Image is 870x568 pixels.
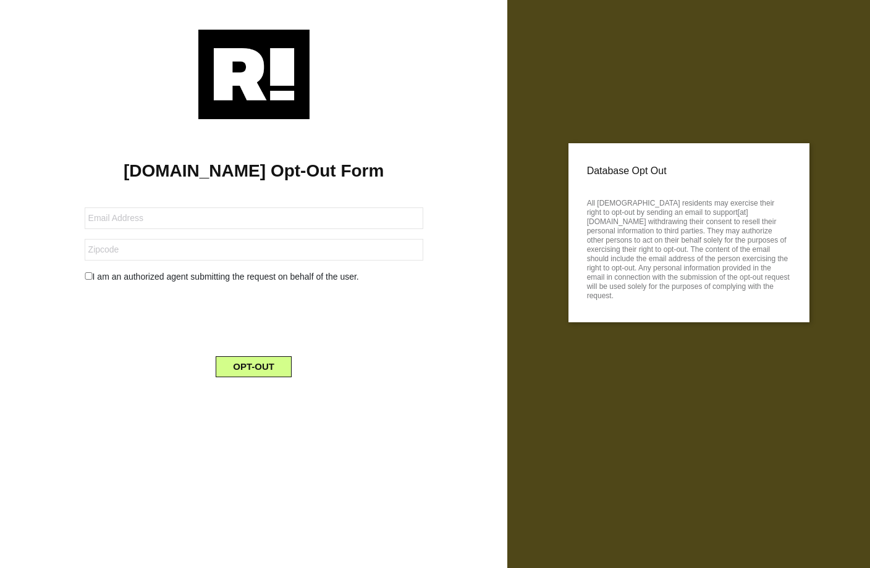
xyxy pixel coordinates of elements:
[160,293,348,341] iframe: reCAPTCHA
[75,270,433,283] div: I am an authorized agent submitting the request on behalf of the user.
[216,356,292,377] button: OPT-OUT
[198,30,310,119] img: Retention.com
[19,161,489,182] h1: [DOMAIN_NAME] Opt-Out Form
[587,195,791,301] p: All [DEMOGRAPHIC_DATA] residents may exercise their right to opt-out by sending an email to suppo...
[85,207,423,229] input: Email Address
[587,162,791,180] p: Database Opt Out
[85,239,423,261] input: Zipcode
